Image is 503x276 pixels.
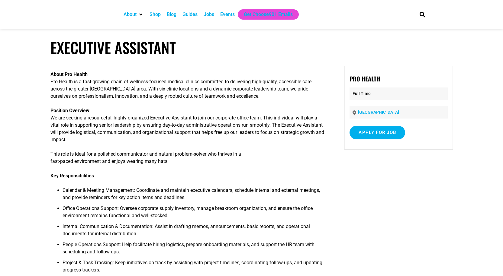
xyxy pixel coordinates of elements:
strong: Pro Health [350,74,380,83]
div: Search [417,9,427,19]
a: [GEOGRAPHIC_DATA] [358,110,399,115]
li: Internal Communication & Documentation: Assist in drafting memos, announcements, basic reports, a... [63,223,324,241]
h1: Executive Assistant [50,39,453,56]
div: About [121,9,147,20]
a: About [124,11,137,18]
p: We are seeking a resourceful, highly organized Executive Assistant to join our corporate office t... [50,107,324,143]
li: People Operations Support: Help facilitate hiring logistics, prepare onboarding materials, and su... [63,241,324,259]
p: Pro Health is a fast-growing chain of wellness-focused medical clinics committed to delivering hi... [50,71,324,100]
a: Jobs [204,11,214,18]
a: Events [220,11,235,18]
strong: Key Responsibilities [50,173,94,179]
a: Blog [167,11,176,18]
a: Shop [150,11,161,18]
li: Calendar & Meeting Management: Coordinate and maintain executive calendars, schedule internal and... [63,187,324,205]
nav: Main nav [121,9,409,20]
li: Office Operations Support: Oversee corporate supply inventory, manage breakroom organization, and... [63,205,324,223]
input: Apply for job [350,126,405,139]
p: Full Time [350,87,447,100]
p: This role is ideal for a polished communicator and natural problem-solver who thrives in a fast-p... [50,151,324,165]
strong: About Pro Health [50,71,88,77]
strong: Position Overview [50,108,89,113]
a: Guides [182,11,198,18]
a: Get Choose901 Emails [244,11,293,18]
